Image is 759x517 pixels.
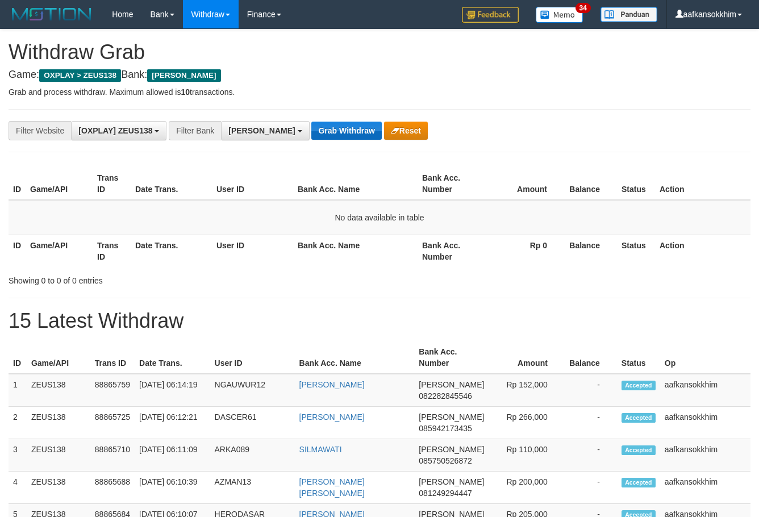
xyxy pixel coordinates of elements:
[489,472,564,504] td: Rp 200,000
[135,439,210,472] td: [DATE] 06:11:09
[419,412,484,422] span: [PERSON_NAME]
[93,168,131,200] th: Trans ID
[489,374,564,407] td: Rp 152,000
[299,412,365,422] a: [PERSON_NAME]
[131,235,212,267] th: Date Trans.
[9,439,27,472] td: 3
[169,121,221,140] div: Filter Bank
[419,391,472,401] span: Copy 082282845546 to clipboard
[565,472,617,504] td: -
[622,381,656,390] span: Accepted
[135,407,210,439] td: [DATE] 06:12:21
[9,86,750,98] p: Grab and process withdraw. Maximum allowed is transactions.
[9,407,27,439] td: 2
[9,270,308,286] div: Showing 0 to 0 of 0 entries
[660,374,750,407] td: aafkansokkhim
[564,235,617,267] th: Balance
[131,168,212,200] th: Date Trans.
[536,7,583,23] img: Button%20Memo.svg
[9,6,95,23] img: MOTION_logo.png
[9,472,27,504] td: 4
[210,374,295,407] td: NGAUWUR12
[299,445,342,454] a: SILMAWATI
[26,235,93,267] th: Game/API
[622,445,656,455] span: Accepted
[135,341,210,374] th: Date Trans.
[489,341,564,374] th: Amount
[27,374,90,407] td: ZEUS138
[210,407,295,439] td: DASCER61
[600,7,657,22] img: panduan.png
[9,168,26,200] th: ID
[90,439,135,472] td: 88865710
[78,126,152,135] span: [OXPLAY] ZEUS138
[384,122,428,140] button: Reset
[419,456,472,465] span: Copy 085750526872 to clipboard
[299,380,365,389] a: [PERSON_NAME]
[135,374,210,407] td: [DATE] 06:14:19
[9,310,750,332] h1: 15 Latest Withdraw
[9,121,71,140] div: Filter Website
[147,69,220,82] span: [PERSON_NAME]
[622,413,656,423] span: Accepted
[212,235,293,267] th: User ID
[90,374,135,407] td: 88865759
[293,235,418,267] th: Bank Acc. Name
[210,439,295,472] td: ARKA089
[660,472,750,504] td: aafkansokkhim
[90,472,135,504] td: 88865688
[660,341,750,374] th: Op
[210,341,295,374] th: User ID
[414,341,489,374] th: Bank Acc. Number
[9,341,27,374] th: ID
[221,121,309,140] button: [PERSON_NAME]
[462,7,519,23] img: Feedback.jpg
[228,126,295,135] span: [PERSON_NAME]
[565,407,617,439] td: -
[311,122,381,140] button: Grab Withdraw
[27,439,90,472] td: ZEUS138
[617,235,655,267] th: Status
[26,168,93,200] th: Game/API
[93,235,131,267] th: Trans ID
[27,407,90,439] td: ZEUS138
[419,424,472,433] span: Copy 085942173435 to clipboard
[9,41,750,64] h1: Withdraw Grab
[71,121,166,140] button: [OXPLAY] ZEUS138
[489,439,564,472] td: Rp 110,000
[485,235,564,267] th: Rp 0
[39,69,121,82] span: OXPLAY > ZEUS138
[90,341,135,374] th: Trans ID
[9,235,26,267] th: ID
[27,472,90,504] td: ZEUS138
[575,3,591,13] span: 34
[419,477,484,486] span: [PERSON_NAME]
[9,69,750,81] h4: Game: Bank:
[660,407,750,439] td: aafkansokkhim
[27,341,90,374] th: Game/API
[485,168,564,200] th: Amount
[90,407,135,439] td: 88865725
[135,472,210,504] td: [DATE] 06:10:39
[565,374,617,407] td: -
[212,168,293,200] th: User ID
[9,374,27,407] td: 1
[210,472,295,504] td: AZMAN13
[419,489,472,498] span: Copy 081249294447 to clipboard
[295,341,415,374] th: Bank Acc. Name
[9,200,750,235] td: No data available in table
[418,235,485,267] th: Bank Acc. Number
[419,445,484,454] span: [PERSON_NAME]
[617,168,655,200] th: Status
[489,407,564,439] td: Rp 266,000
[293,168,418,200] th: Bank Acc. Name
[622,478,656,487] span: Accepted
[617,341,660,374] th: Status
[655,235,750,267] th: Action
[565,439,617,472] td: -
[299,477,365,498] a: [PERSON_NAME] [PERSON_NAME]
[660,439,750,472] td: aafkansokkhim
[418,168,485,200] th: Bank Acc. Number
[655,168,750,200] th: Action
[181,87,190,97] strong: 10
